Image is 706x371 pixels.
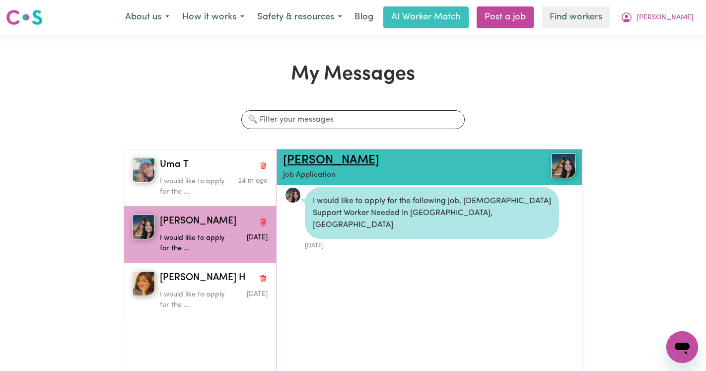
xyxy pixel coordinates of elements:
span: [PERSON_NAME] [160,215,236,229]
h1: My Messages [124,63,582,86]
button: Safety & resources [251,7,349,28]
p: I would like to apply for the ... [160,233,232,254]
span: Message sent on August 5, 2025 [238,178,268,184]
img: Phung H [133,271,155,296]
button: About us [119,7,176,28]
img: View Sara R's profile [551,153,576,178]
button: Sara R[PERSON_NAME]Delete conversationI would like to apply for the ...Message sent on August 4, ... [124,206,276,263]
div: [DATE] [305,239,559,250]
a: Careseekers logo [6,6,43,29]
p: I would like to apply for the ... [160,176,232,198]
img: EBF9B4EF136D0E14CD67F26C9E8962D0_avatar_blob [285,187,301,203]
span: Uma T [160,158,189,172]
p: I would like to apply for the ... [160,290,232,311]
button: Phung H[PERSON_NAME] HDelete conversationI would like to apply for the ...Message sent on August ... [124,263,276,319]
button: Delete conversation [259,272,268,285]
a: View Sara R's profile [285,187,301,203]
span: Message sent on August 4, 2025 [247,234,268,241]
a: [PERSON_NAME] [283,154,379,166]
button: My Account [614,7,700,28]
span: Message sent on August 4, 2025 [247,291,268,297]
button: How it works [176,7,251,28]
img: Sara R [133,215,155,239]
button: Uma TUma TDelete conversationI would like to apply for the ...Message sent on August 5, 2025 [124,149,276,206]
span: [PERSON_NAME] [636,12,694,23]
a: Find workers [542,6,610,28]
a: Post a job [477,6,534,28]
a: AI Worker Match [383,6,469,28]
iframe: Button to launch messaging window [666,331,698,363]
div: I would like to apply for the following job, [DEMOGRAPHIC_DATA] Support Worker Needed In [GEOGRAP... [305,187,559,239]
input: 🔍 Filter your messages [241,110,465,129]
img: Uma T [133,158,155,183]
img: Careseekers logo [6,8,43,26]
button: Delete conversation [259,158,268,171]
a: Blog [349,6,379,28]
p: Job Application [283,170,527,181]
button: Delete conversation [259,215,268,228]
span: [PERSON_NAME] H [160,271,246,286]
a: Sara R [527,153,576,178]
